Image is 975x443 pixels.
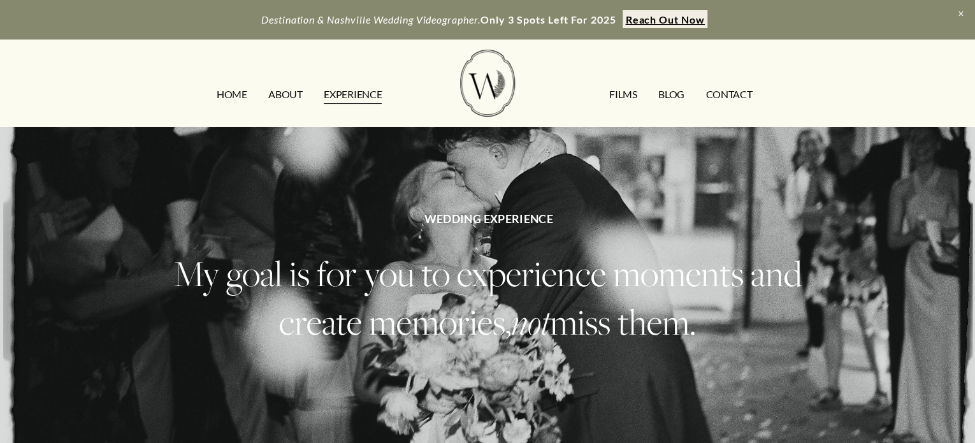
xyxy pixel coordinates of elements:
[460,50,515,117] img: Wild Fern Weddings
[138,249,838,346] h2: My goal is for you to experience moments and create memories, miss them.
[625,13,704,25] strong: Reach Out Now
[658,85,684,105] a: Blog
[511,298,550,345] em: not
[623,10,707,28] a: Reach Out Now
[705,85,752,105] a: CONTACT
[268,85,302,105] a: ABOUT
[217,85,247,105] a: HOME
[324,85,382,105] a: EXPERIENCE
[609,85,637,105] a: FILMS
[424,212,552,226] strong: WEDDING EXPERIENCE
